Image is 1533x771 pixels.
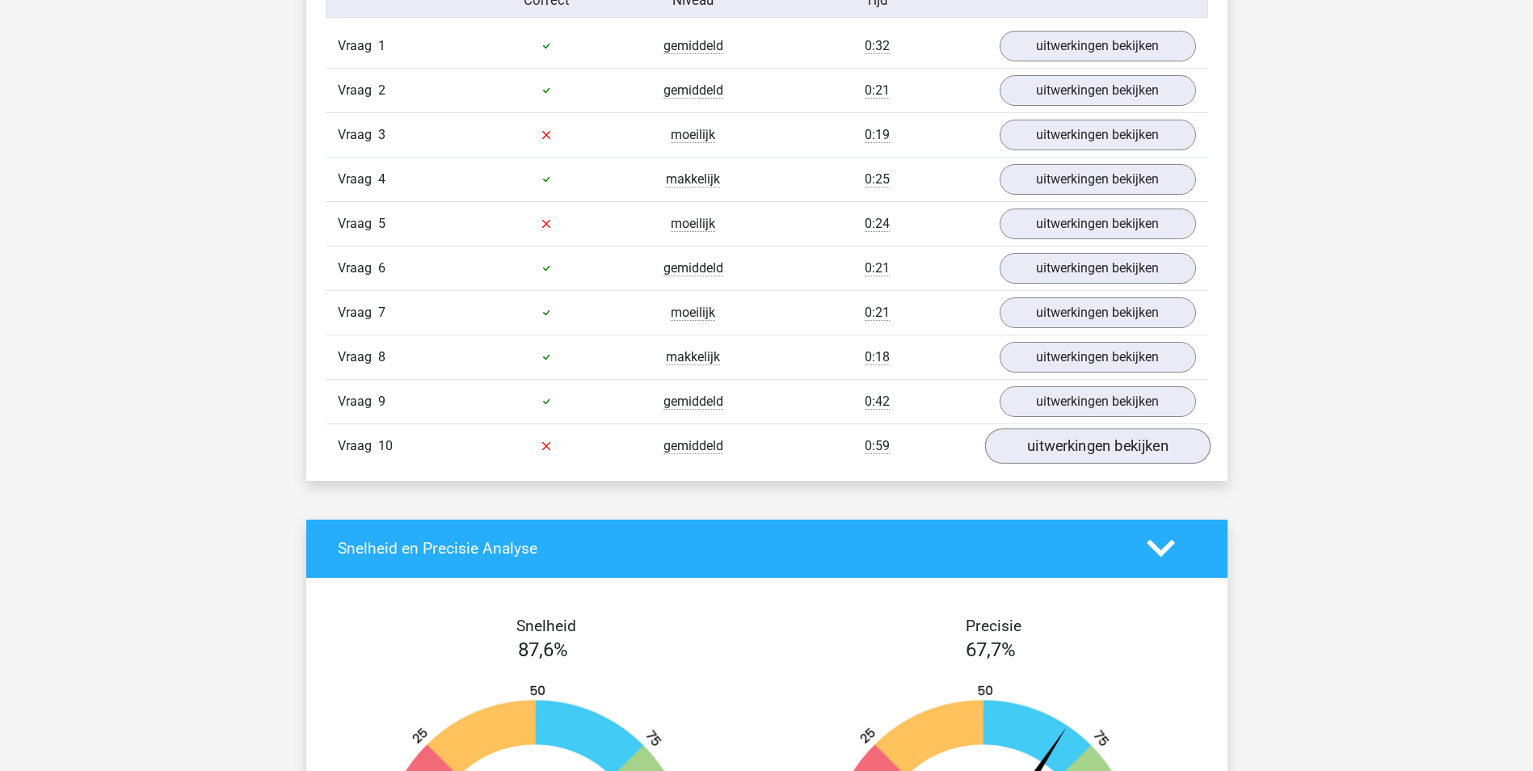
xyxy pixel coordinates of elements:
span: gemiddeld [663,38,723,54]
a: uitwerkingen bekijken [1000,253,1196,284]
a: uitwerkingen bekijken [1000,31,1196,61]
span: makkelijk [666,171,720,187]
span: 0:21 [865,305,890,321]
span: Vraag [338,392,378,411]
a: uitwerkingen bekijken [984,428,1210,464]
a: uitwerkingen bekijken [1000,120,1196,150]
span: 2 [378,82,385,98]
span: 67,7% [966,638,1016,661]
span: 4 [378,171,385,187]
h4: Snelheid en Precisie Analyse [338,539,1122,558]
span: Vraag [338,436,378,456]
span: Vraag [338,125,378,145]
span: 5 [378,216,385,231]
span: 0:24 [865,216,890,232]
span: gemiddeld [663,260,723,276]
span: gemiddeld [663,82,723,99]
span: 9 [378,394,385,409]
span: 3 [378,127,385,142]
span: 0:21 [865,260,890,276]
h4: Snelheid [338,617,755,635]
a: uitwerkingen bekijken [1000,209,1196,239]
span: moeilijk [671,127,715,143]
h4: Precisie [785,617,1202,635]
span: moeilijk [671,305,715,321]
span: Vraag [338,81,378,100]
a: uitwerkingen bekijken [1000,297,1196,328]
span: Vraag [338,36,378,56]
span: 7 [378,305,385,320]
span: gemiddeld [663,438,723,454]
a: uitwerkingen bekijken [1000,75,1196,106]
span: Vraag [338,214,378,234]
span: 0:18 [865,349,890,365]
span: gemiddeld [663,394,723,410]
span: Vraag [338,303,378,322]
span: moeilijk [671,216,715,232]
span: 0:32 [865,38,890,54]
span: 87,6% [518,638,568,661]
span: 0:19 [865,127,890,143]
a: uitwerkingen bekijken [1000,164,1196,195]
span: 6 [378,260,385,276]
span: 10 [378,438,393,453]
span: makkelijk [666,349,720,365]
span: 0:59 [865,438,890,454]
span: 8 [378,349,385,364]
span: Vraag [338,348,378,367]
span: 0:42 [865,394,890,410]
span: 0:25 [865,171,890,187]
span: 1 [378,38,385,53]
a: uitwerkingen bekijken [1000,386,1196,417]
span: 0:21 [865,82,890,99]
span: Vraag [338,170,378,189]
span: Vraag [338,259,378,278]
a: uitwerkingen bekijken [1000,342,1196,373]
